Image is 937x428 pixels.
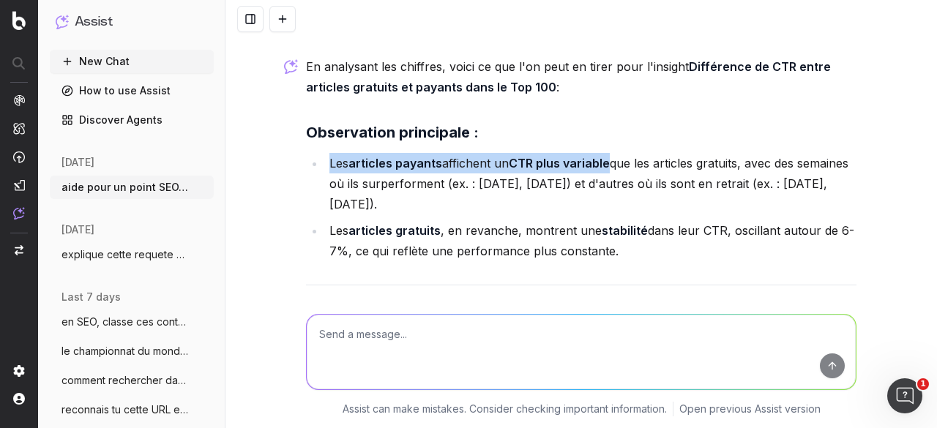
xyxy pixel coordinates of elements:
[509,156,610,170] strong: CTR plus variable
[61,155,94,170] span: [DATE]
[13,151,25,163] img: Activation
[15,245,23,255] img: Switch project
[61,402,190,417] span: reconnais tu cette URL et le contenu htt
[325,220,856,261] li: Les , en revanche, montrent une dans leur CTR, oscillant autour de 6-7%, ce qui reflète une perfo...
[306,59,834,94] strong: Différence de CTR entre articles gratuits et payants dans le Top 100
[61,373,190,388] span: comment rechercher dans botify des donné
[306,56,856,97] p: En analysant les chiffres, voici ce que l'on peut en tirer pour l'insight :
[343,402,667,416] p: Assist can make mistakes. Consider checking important information.
[75,12,113,32] h1: Assist
[13,393,25,405] img: My account
[50,398,214,421] button: reconnais tu cette URL et le contenu htt
[61,290,121,304] span: last 7 days
[12,11,26,30] img: Botify logo
[50,339,214,363] button: le championnat du monde masculin de vole
[325,153,856,214] li: Les affichent un que les articles gratuits, avec des semaines où ils surperforment (ex. : [DATE],...
[50,369,214,392] button: comment rechercher dans botify des donné
[13,365,25,377] img: Setting
[284,59,298,74] img: Botify assist logo
[61,180,190,195] span: aide pour un point SEO/Data, on va trait
[50,176,214,199] button: aide pour un point SEO/Data, on va trait
[13,179,25,191] img: Studio
[56,15,69,29] img: Assist
[50,243,214,266] button: explique cette requete SQL SELECT DIS
[602,223,648,238] strong: stabilité
[61,222,94,237] span: [DATE]
[61,344,190,358] span: le championnat du monde masculin de vole
[13,94,25,106] img: Analytics
[56,12,208,32] button: Assist
[61,315,190,329] span: en SEO, classe ces contenus en chaud fro
[61,247,190,262] span: explique cette requete SQL SELECT DIS
[13,122,25,135] img: Intelligence
[50,108,214,132] a: Discover Agents
[13,207,25,219] img: Assist
[50,50,214,73] button: New Chat
[679,402,821,416] a: Open previous Assist version
[50,310,214,334] button: en SEO, classe ces contenus en chaud fro
[306,124,479,141] strong: Observation principale :
[50,79,214,102] a: How to use Assist
[917,378,929,390] span: 1
[887,378,922,413] iframe: Intercom live chat
[348,223,441,238] strong: articles gratuits
[348,156,442,170] strong: articles payants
